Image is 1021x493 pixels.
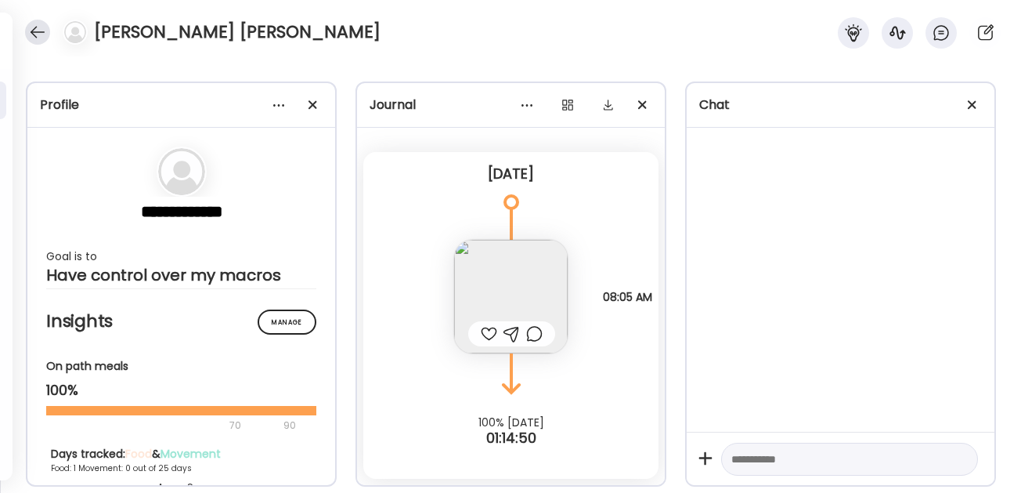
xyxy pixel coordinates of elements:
[46,310,316,333] h2: Insights
[370,96,652,114] div: Journal
[357,416,665,429] div: 100% [DATE]
[46,358,316,375] div: On path meals
[125,446,152,462] span: Food
[51,462,312,474] div: Food: 1 Movement: 0 out of 25 days
[603,291,652,303] span: 08:05 AM
[454,240,568,353] img: images%2FH3jljs1ynsSRx0X0WS6MOEbyclV2%2F8nyxTUOcMz7cl5prvznc%2FVm8rEPOHIXS8rJdbZMda_240
[46,247,316,266] div: Goal is to
[699,96,982,114] div: Chat
[161,446,221,462] span: Movement
[282,416,298,435] div: 90
[40,96,323,114] div: Profile
[51,446,312,462] div: Days tracked: &
[46,381,316,400] div: 100%
[158,148,205,195] img: bg-avatar-default.svg
[258,310,316,335] div: Manage
[357,429,665,448] div: 01:14:50
[94,20,381,45] h4: [PERSON_NAME] [PERSON_NAME]
[46,416,279,435] div: 70
[64,21,86,43] img: bg-avatar-default.svg
[376,165,646,183] div: [DATE]
[46,266,316,285] div: Have control over my macros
